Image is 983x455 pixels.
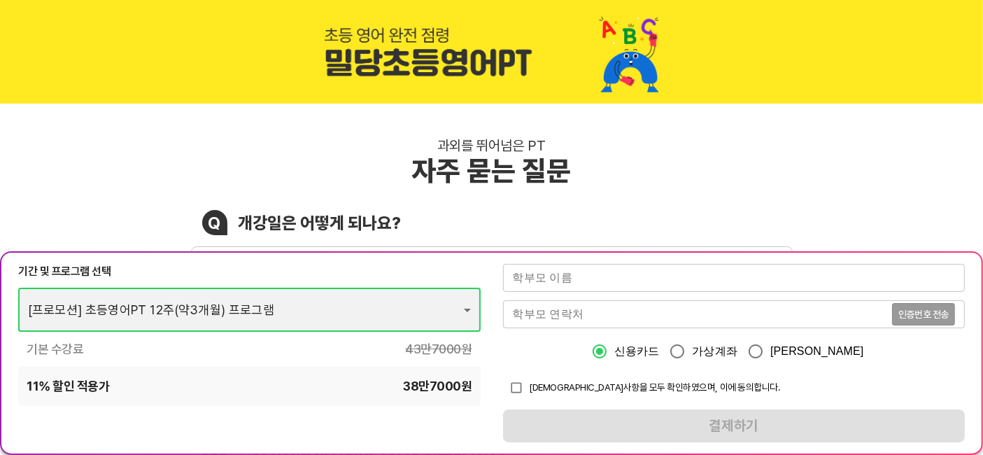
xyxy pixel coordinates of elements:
[412,154,572,188] div: 자주 묻는 질문
[403,377,472,395] span: 38만7000 원
[239,213,402,233] div: 개강일은 어떻게 되나요?
[202,210,227,235] div: Q
[324,11,660,92] img: 1
[18,264,481,279] div: 기간 및 프로그램 선택
[18,288,481,331] div: [프로모션] 초등영어PT 12주(약3개월) 프로그램
[405,340,472,358] span: 43만7000 원
[692,343,737,360] span: 가상계좌
[503,300,892,328] input: 학부모 연락처를 입력해주세요
[503,264,966,292] input: 학부모 이름을 입력해주세요
[614,343,660,360] span: 신용카드
[27,340,83,358] span: 기본 수강료
[437,137,546,154] div: 과외를 뛰어넘은 PT
[27,377,109,395] span: 11 % 할인 적용가
[530,381,780,393] span: [DEMOGRAPHIC_DATA]사항을 모두 확인하였으며, 이에 동의합니다.
[770,343,864,360] span: [PERSON_NAME]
